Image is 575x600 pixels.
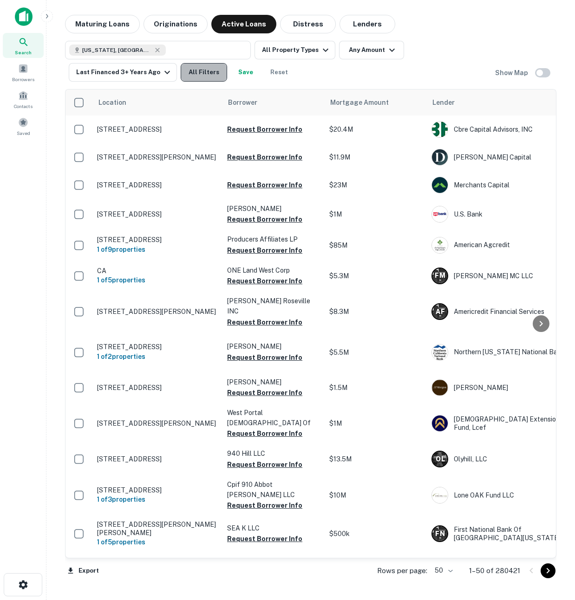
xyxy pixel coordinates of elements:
[97,153,218,161] p: [STREET_ADDRESS][PERSON_NAME]
[436,307,444,317] p: A F
[431,564,454,577] div: 50
[280,15,336,33] button: Distress
[329,180,422,190] p: $23M
[431,121,571,138] div: Cbre Capital Advisors, INC
[227,352,302,363] button: Request Borrower Info
[3,114,44,139] a: Saved
[495,68,529,78] h6: Show Map
[329,529,422,539] p: $500k
[431,237,571,254] div: American Agcredit
[431,525,571,542] div: First National Bank Of [GEOGRAPHIC_DATA][US_STATE]
[329,209,422,219] p: $1M
[97,307,218,316] p: [STREET_ADDRESS][PERSON_NAME]
[227,448,320,459] p: 940 Hill LLC
[65,15,140,33] button: Maturing Loans
[15,49,32,56] span: Search
[431,415,571,432] div: [DEMOGRAPHIC_DATA] Extension Fund, Lcef
[82,46,152,54] span: [US_STATE], [GEOGRAPHIC_DATA]
[227,523,320,533] p: SEA K LLC
[97,236,218,244] p: [STREET_ADDRESS]
[227,500,302,511] button: Request Borrower Info
[227,296,320,316] p: [PERSON_NAME] Roseville INC
[227,387,302,398] button: Request Borrower Info
[97,210,218,218] p: [STREET_ADDRESS]
[432,206,448,222] img: picture
[97,351,218,362] h6: 1 of 2 properties
[227,341,320,351] p: [PERSON_NAME]
[432,177,448,193] img: picture
[435,271,445,281] p: F M
[227,377,320,387] p: [PERSON_NAME]
[17,129,30,137] span: Saved
[329,454,422,464] p: $13.5M
[3,33,44,58] a: Search
[65,564,101,578] button: Export
[227,245,302,256] button: Request Borrower Info
[227,408,320,428] p: West Portal [DEMOGRAPHIC_DATA] Of
[329,240,422,250] p: $85M
[227,428,302,439] button: Request Borrower Info
[329,152,422,162] p: $11.9M
[432,415,448,431] img: picture
[431,149,571,166] div: [PERSON_NAME] Capital
[69,63,177,82] button: Last Financed 3+ Years Ago
[431,379,571,396] div: [PERSON_NAME]
[432,380,448,396] img: picture
[377,565,427,576] p: Rows per page:
[431,206,571,223] div: U.s. Bank
[97,494,218,504] h6: 1 of 3 properties
[431,303,571,320] div: Americredit Financial Services
[329,271,422,281] p: $5.3M
[97,244,218,255] h6: 1 of 9 properties
[431,177,571,193] div: Merchants Capital
[97,520,218,537] p: [STREET_ADDRESS][PERSON_NAME][PERSON_NAME]
[264,63,294,82] button: Reset
[227,214,302,225] button: Request Borrower Info
[227,152,302,163] button: Request Borrower Info
[228,97,257,108] span: Borrower
[3,60,44,85] a: Borrowers
[97,275,218,285] h6: 1 of 5 properties
[330,97,401,108] span: Mortgage Amount
[181,63,227,82] button: All Filters
[435,529,444,539] p: F N
[329,347,422,357] p: $5.5M
[97,383,218,392] p: [STREET_ADDRESS]
[227,275,302,287] button: Request Borrower Info
[3,87,44,112] div: Contacts
[92,89,222,115] th: Location
[329,383,422,393] p: $1.5M
[431,487,571,504] div: Lone OAK Fund LLC
[97,267,218,275] p: CA
[329,306,422,317] p: $8.3M
[329,124,422,134] p: $20.4M
[227,533,302,544] button: Request Borrower Info
[227,204,320,214] p: [PERSON_NAME]
[97,181,218,189] p: [STREET_ADDRESS]
[227,479,320,500] p: Cpif 910 Abbot [PERSON_NAME] LLC
[227,556,320,577] p: Commercial Maintenance & Renovation INC
[541,563,555,578] button: Go to next page
[431,344,571,361] div: Northern [US_STATE] National Bank
[144,15,208,33] button: Originations
[529,526,575,570] iframe: Chat Widget
[431,268,571,284] div: [PERSON_NAME] MC LLC
[15,7,33,26] img: capitalize-icon.png
[436,454,444,464] p: O L
[431,451,571,467] div: Olyhill, LLC
[231,63,261,82] button: Save your search to get updates of matches that match your search criteria.
[255,41,335,59] button: All Property Types
[14,102,33,110] span: Contacts
[65,41,251,59] button: [US_STATE], [GEOGRAPHIC_DATA]
[432,121,448,137] img: picture
[97,486,218,494] p: [STREET_ADDRESS]
[97,537,218,547] h6: 1 of 5 properties
[97,125,218,134] p: [STREET_ADDRESS]
[227,179,302,191] button: Request Borrower Info
[97,343,218,351] p: [STREET_ADDRESS]
[432,487,448,503] img: picture
[227,459,302,470] button: Request Borrower Info
[432,237,448,253] img: picture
